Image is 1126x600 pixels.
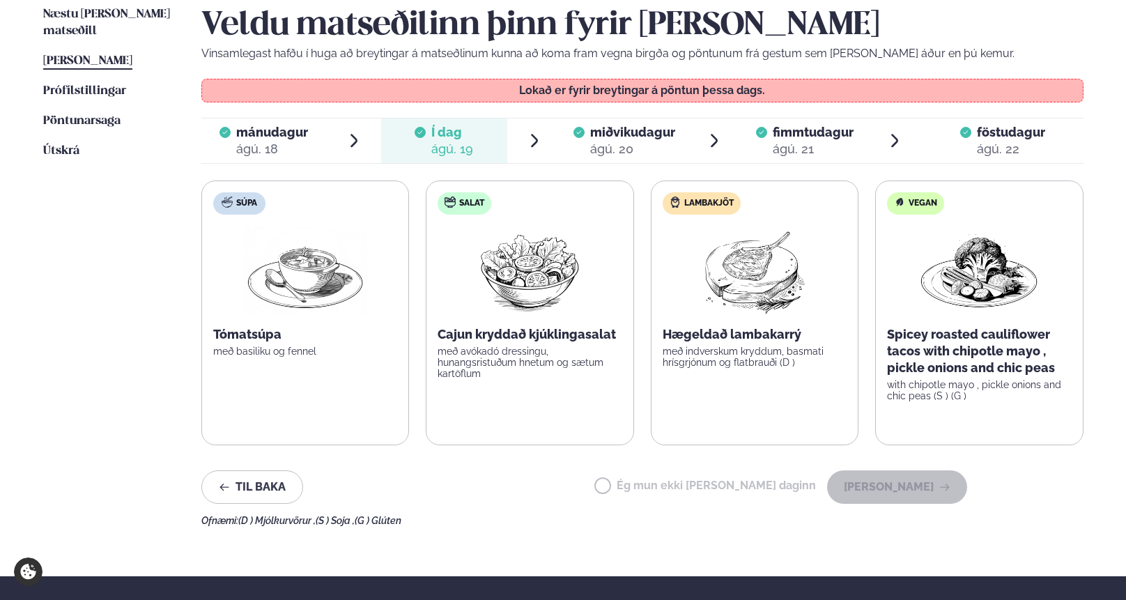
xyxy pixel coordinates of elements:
p: Spicey roasted cauliflower tacos with chipotle mayo , pickle onions and chic peas [887,326,1072,376]
p: með basiliku og fennel [213,346,398,357]
span: Vegan [909,198,937,209]
p: Cajun kryddað kjúklingasalat [438,326,622,343]
button: Til baka [201,470,303,504]
img: Lamb-Meat.png [693,226,816,315]
a: Prófílstillingar [43,83,126,100]
h2: Veldu matseðilinn þinn fyrir [PERSON_NAME] [201,6,1083,45]
div: Ofnæmi: [201,515,1083,526]
div: ágú. 22 [977,141,1045,157]
a: [PERSON_NAME] [43,53,132,70]
span: Prófílstillingar [43,85,126,97]
span: Salat [459,198,484,209]
p: Hægeldað lambakarrý [663,326,847,343]
img: Soup.png [244,226,367,315]
span: (S ) Soja , [316,515,355,526]
a: Cookie settings [14,557,43,586]
img: Vegan.png [918,226,1040,315]
span: fimmtudagur [773,125,854,139]
span: Lambakjöt [684,198,734,209]
p: með indverskum kryddum, basmati hrísgrjónum og flatbrauði (D ) [663,346,847,368]
div: ágú. 20 [590,141,675,157]
img: soup.svg [222,197,233,208]
a: Næstu [PERSON_NAME] matseðill [43,6,173,40]
span: Súpa [236,198,257,209]
span: Næstu [PERSON_NAME] matseðill [43,8,170,37]
div: ágú. 21 [773,141,854,157]
a: Útskrá [43,143,79,160]
div: ágú. 18 [236,141,308,157]
span: mánudagur [236,125,308,139]
span: miðvikudagur [590,125,675,139]
img: Lamb.svg [670,197,681,208]
div: ágú. 19 [431,141,473,157]
img: Vegan.svg [894,197,905,208]
span: Útskrá [43,145,79,157]
p: með avókadó dressingu, hunangsristuðum hnetum og sætum kartöflum [438,346,622,379]
span: (G ) Glúten [355,515,401,526]
img: salad.svg [445,197,456,208]
a: Pöntunarsaga [43,113,121,130]
span: föstudagur [977,125,1045,139]
span: (D ) Mjólkurvörur , [238,515,316,526]
p: Vinsamlegast hafðu í huga að breytingar á matseðlinum kunna að koma fram vegna birgða og pöntunum... [201,45,1083,62]
p: Lokað er fyrir breytingar á pöntun þessa dags. [215,85,1069,96]
p: with chipotle mayo , pickle onions and chic peas (S ) (G ) [887,379,1072,401]
span: Í dag [431,124,473,141]
img: Salad.png [468,226,592,315]
button: [PERSON_NAME] [827,470,967,504]
span: Pöntunarsaga [43,115,121,127]
span: [PERSON_NAME] [43,55,132,67]
p: Tómatsúpa [213,326,398,343]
